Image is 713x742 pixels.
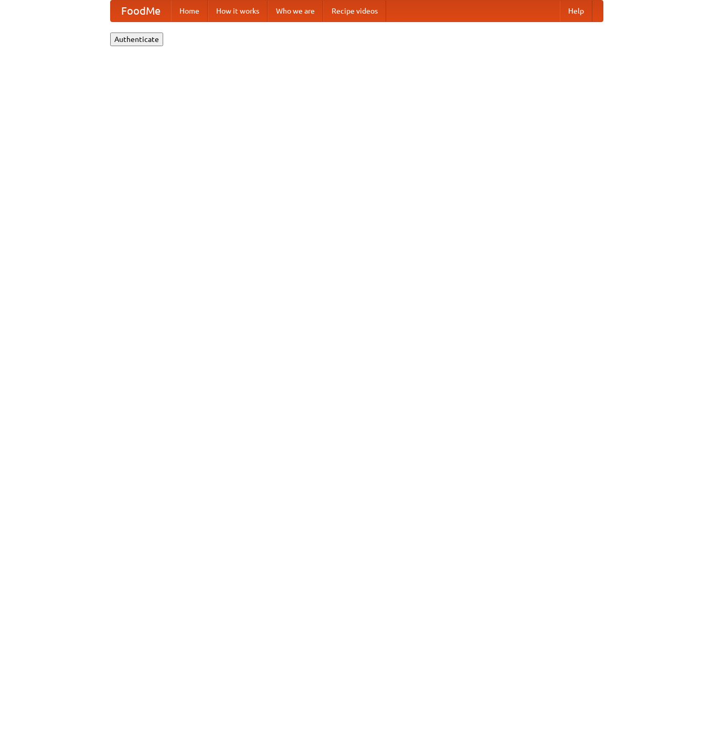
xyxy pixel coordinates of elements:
[111,1,171,21] a: FoodMe
[110,35,163,43] a: Authenticate
[560,1,592,21] a: Help
[323,1,386,21] a: Recipe videos
[208,1,268,21] a: How it works
[110,33,163,46] button: Authenticate
[171,1,208,21] a: Home
[268,1,323,21] a: Who we are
